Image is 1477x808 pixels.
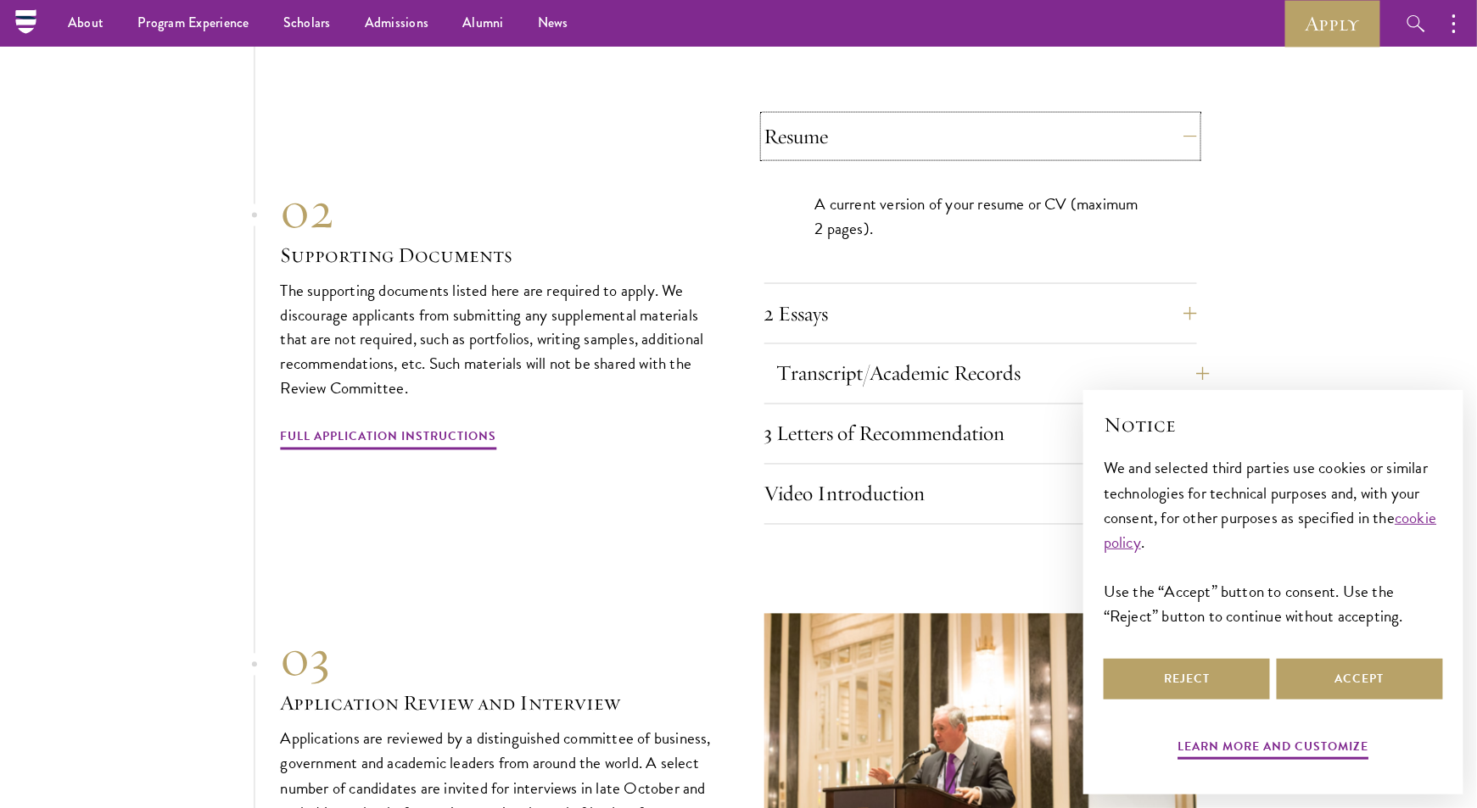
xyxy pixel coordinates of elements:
[764,293,1197,334] button: 2 Essays
[281,426,497,453] a: Full Application Instructions
[1277,659,1443,699] button: Accept
[815,192,1146,241] p: A current version of your resume or CV (maximum 2 pages).
[1104,410,1443,439] h2: Notice
[777,354,1210,394] button: Transcript/Academic Records
[281,278,713,401] p: The supporting documents listed here are required to apply. We discourage applicants from submitt...
[281,241,713,270] h3: Supporting Documents
[281,689,713,718] h3: Application Review and Interview
[281,628,713,689] div: 03
[281,180,713,241] div: 02
[764,474,1197,515] button: Video Introduction
[764,116,1197,157] button: Resume
[1178,736,1369,762] button: Learn more and customize
[764,414,1197,454] button: 3 Letters of Recommendation
[1104,505,1437,554] a: cookie policy
[1104,455,1443,627] div: We and selected third parties use cookies or similar technologies for technical purposes and, wit...
[1104,659,1270,699] button: Reject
